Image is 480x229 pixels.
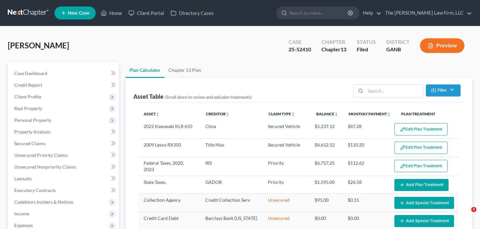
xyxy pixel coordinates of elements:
td: Secured Vehicle [263,139,310,157]
a: Executory Contracts [9,184,119,196]
span: Secured Claims [14,141,45,146]
td: State Taxes, [138,176,200,194]
td: Title Max [200,139,262,157]
span: Lawsuits [14,176,32,181]
th: Plan Treatment [396,108,459,121]
button: Edit Plan Treatment [394,160,448,172]
span: Unsecured Nonpriority Claims [14,164,76,170]
a: The [PERSON_NAME] Law Firm, LLC [382,7,472,19]
img: edit-pencil-c1479a1de80d8dea1e2430c2f745a3c6a07e9d7aa2eeffe225670001d78357a8.svg [400,145,405,150]
td: $87.28 [342,121,389,139]
a: Home [98,7,125,19]
button: Add Plan Treatment [394,179,449,191]
td: $26.58 [342,176,389,194]
div: Chapter [321,46,346,53]
td: $5,237.12 [309,121,342,139]
span: Real Property [14,106,42,111]
a: Monthly Paymentunfold_more [349,111,391,116]
div: Status [357,38,376,46]
span: 13 [341,46,346,52]
i: unfold_more [226,112,230,116]
td: $110.20 [342,139,389,157]
td: GADOR [200,176,262,194]
td: Credit Collection Serv [200,194,262,212]
button: Add Special Treatment [394,197,454,209]
div: Chapter [321,38,346,46]
span: Property Analysis [14,129,50,134]
button: Preview [420,38,464,53]
span: New Case [68,11,90,16]
td: Priority [263,176,310,194]
i: unfold_more [291,112,295,116]
button: Edit Plan Treatment [394,142,448,154]
a: Property Analysis [9,126,119,138]
i: unfold_more [334,112,338,116]
img: edit-pencil-c1479a1de80d8dea1e2430c2f745a3c6a07e9d7aa2eeffe225670001d78357a8.svg [400,127,405,132]
a: Plan Calculator [126,62,164,78]
a: Lawsuits [9,173,119,184]
a: Chapter 13 Plan [164,62,205,78]
span: (Scroll down to review and add plan treatments) [165,94,252,100]
a: Credit Report [9,79,119,91]
span: Case Dashboard [14,70,47,76]
td: Cbna [200,121,262,139]
div: Case [289,38,311,46]
div: GANB [386,46,410,53]
td: $112.62 [342,157,389,176]
td: 2022 Kawasaki KLR 650 [138,121,200,139]
div: Filed [357,46,376,53]
div: 25-52410 [289,46,311,53]
a: Client Portal [125,7,167,19]
i: unfold_more [387,112,391,116]
input: Search... [366,85,423,97]
td: $6,612.52 [309,139,342,157]
button: Filter [426,84,461,96]
td: Collection Agency [138,194,200,212]
td: $1,595.00 [309,176,342,194]
td: Federal Taxes, 2020, 2023 [138,157,200,176]
button: Edit Plan Treatment [394,123,448,135]
div: Asset Table [133,93,252,100]
span: Unsecured Priority Claims [14,152,68,158]
span: 2 [471,207,476,212]
a: Unsecured Priority Claims [9,149,119,161]
a: Case Dashboard [9,68,119,79]
td: Secured Vehicle [263,121,310,139]
span: [PERSON_NAME] [8,41,69,50]
img: edit-pencil-c1479a1de80d8dea1e2430c2f745a3c6a07e9d7aa2eeffe225670001d78357a8.svg [400,163,405,169]
button: Add Special Treatment [394,215,454,227]
span: Income [14,211,29,216]
td: $0.15 [342,194,389,212]
td: IRS [200,157,262,176]
a: Unsecured Nonpriority Claims [9,161,119,173]
td: $6,757.25 [309,157,342,176]
i: unfold_more [156,112,160,116]
td: $91.00 [309,194,342,212]
span: Credit Report [14,82,42,88]
td: 2009 Lexus RX350 [138,139,200,157]
span: Codebtors Insiders & Notices [14,199,73,205]
a: Secured Claims [9,138,119,149]
input: Search by name... [289,7,349,19]
div: District [386,38,410,46]
a: Claim Typeunfold_more [269,111,295,116]
span: Expenses [14,223,33,228]
a: Balanceunfold_more [316,111,338,116]
a: Directory Cases [167,7,217,19]
iframe: Intercom live chat [458,207,474,223]
td: Unsecured [263,194,310,212]
a: Assetunfold_more [144,111,160,116]
span: Executory Contracts [14,187,56,193]
a: Help [360,7,381,19]
span: Client Profile [14,94,41,99]
a: Creditorunfold_more [206,111,230,116]
td: Priority [263,157,310,176]
span: Personal Property [14,117,51,123]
